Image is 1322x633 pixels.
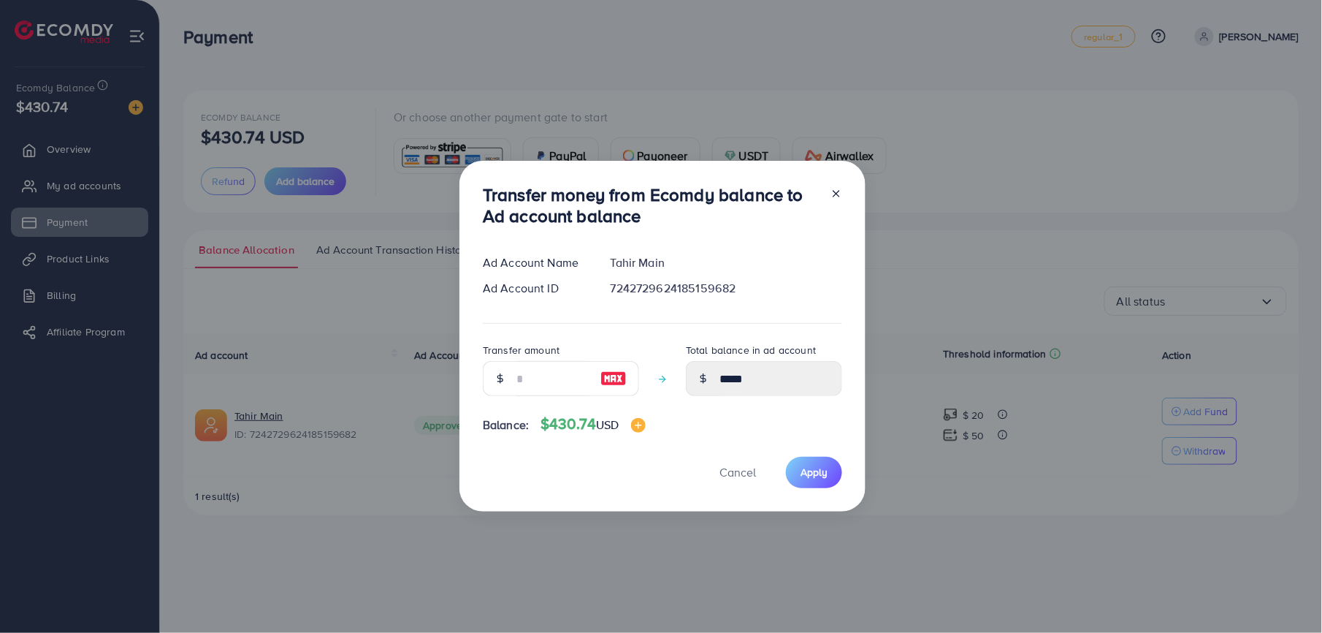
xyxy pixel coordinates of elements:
img: image [631,418,646,433]
span: USD [596,417,619,433]
button: Cancel [701,457,774,488]
div: Ad Account ID [471,280,599,297]
div: Tahir Main [599,254,854,271]
h4: $430.74 [540,415,646,433]
h3: Transfer money from Ecomdy balance to Ad account balance [483,184,819,227]
label: Transfer amount [483,343,559,357]
span: Apply [801,465,828,480]
span: Cancel [719,464,756,480]
button: Apply [786,457,842,488]
span: Balance: [483,417,529,433]
div: Ad Account Name [471,254,599,271]
img: image [600,370,627,387]
label: Total balance in ad account [686,343,816,357]
div: 7242729624185159682 [599,280,854,297]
